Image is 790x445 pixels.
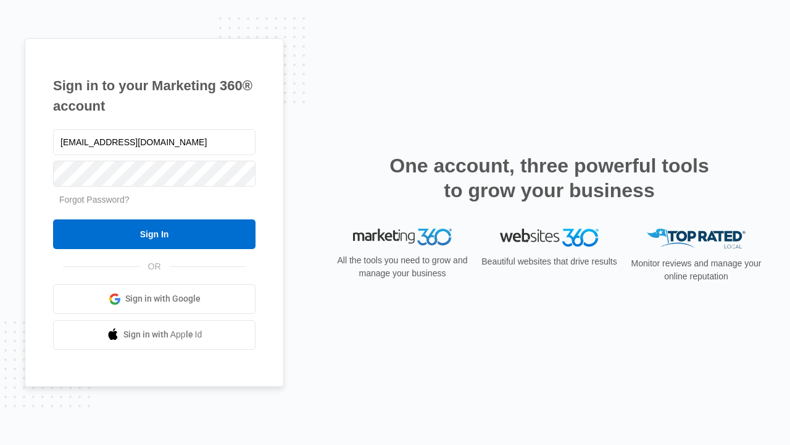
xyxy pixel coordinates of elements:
[139,260,170,273] span: OR
[53,320,256,350] a: Sign in with Apple Id
[500,229,599,247] img: Websites 360
[53,219,256,249] input: Sign In
[353,229,452,246] img: Marketing 360
[647,229,746,249] img: Top Rated Local
[125,292,201,305] span: Sign in with Google
[627,257,765,283] p: Monitor reviews and manage your online reputation
[53,284,256,314] a: Sign in with Google
[333,254,472,280] p: All the tools you need to grow and manage your business
[480,255,618,268] p: Beautiful websites that drive results
[53,75,256,116] h1: Sign in to your Marketing 360® account
[53,129,256,155] input: Email
[123,328,202,341] span: Sign in with Apple Id
[386,153,713,203] h2: One account, three powerful tools to grow your business
[59,195,130,205] a: Forgot Password?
